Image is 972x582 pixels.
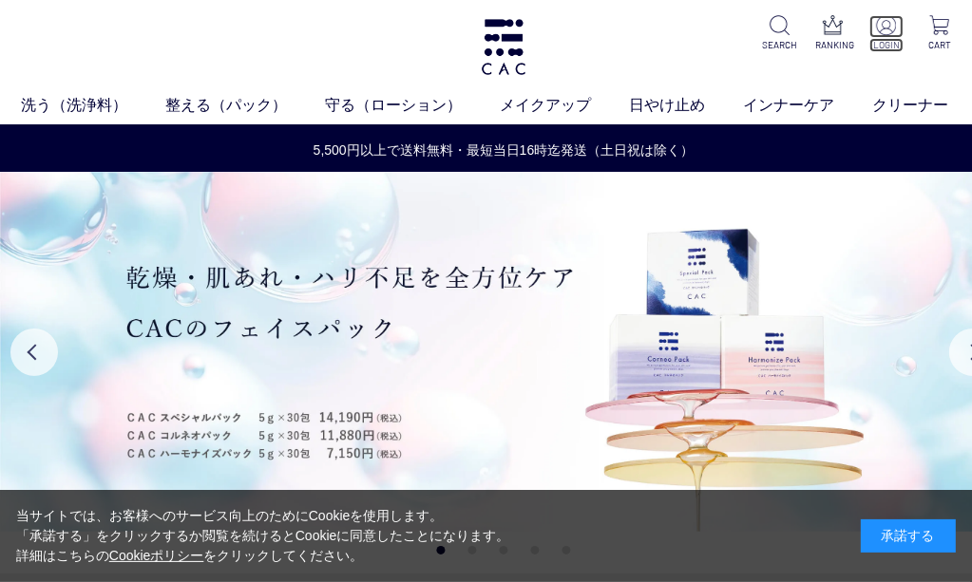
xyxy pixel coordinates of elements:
p: RANKING [816,38,850,52]
a: LOGIN [869,15,904,52]
a: RANKING [816,15,850,52]
a: 日やけ止め [629,94,743,117]
a: インナーケア [743,94,872,117]
p: SEARCH [762,38,796,52]
a: SEARCH [762,15,796,52]
a: 洗う（洗浄料） [21,94,165,117]
img: logo [479,19,528,75]
div: 承諾する [861,519,956,553]
p: CART [923,38,957,52]
button: Previous [10,329,58,376]
div: 当サイトでは、お客様へのサービス向上のためにCookieを使用します。 「承諾する」をクリックするか閲覧を続けるとCookieに同意したことになります。 詳細はこちらの をクリックしてください。 [16,506,510,566]
a: Cookieポリシー [109,548,204,563]
a: 整える（パック） [165,94,325,117]
a: 守る（ローション） [325,94,500,117]
a: CART [923,15,957,52]
a: メイクアップ [500,94,629,117]
p: LOGIN [869,38,904,52]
